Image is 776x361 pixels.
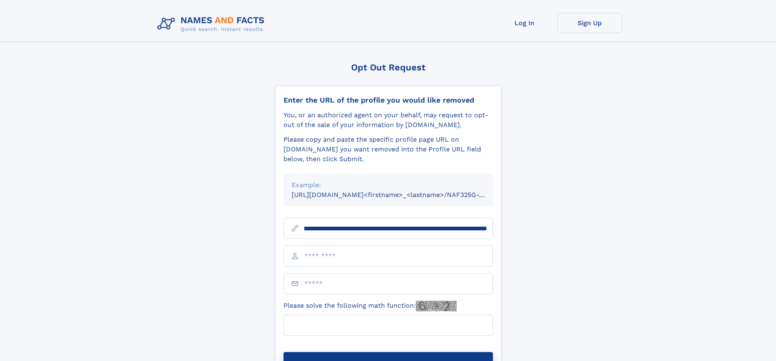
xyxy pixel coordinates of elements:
[284,96,493,105] div: Enter the URL of the profile you would like removed
[292,180,485,190] div: Example:
[275,62,501,72] div: Opt Out Request
[284,110,493,130] div: You, or an authorized agent on your behalf, may request to opt-out of the sale of your informatio...
[284,301,457,311] label: Please solve the following math function:
[284,135,493,164] div: Please copy and paste the specific profile page URL on [DOMAIN_NAME] you want removed into the Pr...
[492,13,557,33] a: Log In
[292,191,508,199] small: [URL][DOMAIN_NAME]<firstname>_<lastname>/NAF325G-xxxxxxxx
[154,13,271,35] img: Logo Names and Facts
[557,13,622,33] a: Sign Up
